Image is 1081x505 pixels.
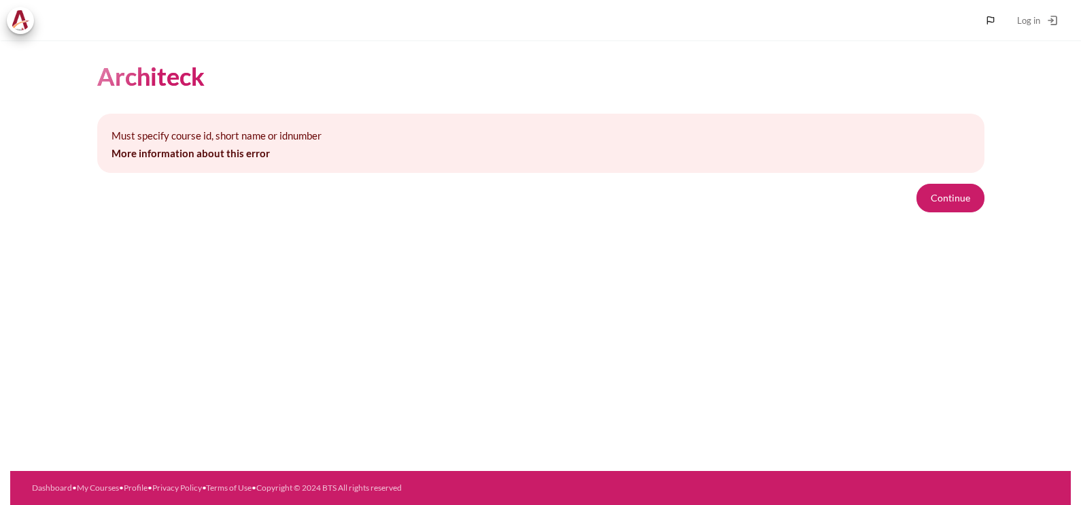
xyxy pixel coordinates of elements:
a: Architeck Architeck [7,7,41,34]
img: Architeck [11,10,30,31]
a: Copyright © 2024 BTS All rights reserved [256,483,402,493]
h1: Architeck [97,61,205,93]
a: Privacy Policy [152,483,202,493]
div: • • • • • [32,482,598,494]
p: Must specify course id, short name or idnumber [111,128,970,144]
a: Dashboard [32,483,72,493]
a: Log in [1006,7,1070,34]
button: Languages [980,10,1001,31]
a: My Courses [77,483,119,493]
span: Log in [1017,8,1040,33]
a: Terms of Use [206,483,252,493]
a: Profile [124,483,148,493]
a: More information about this error [111,147,270,159]
button: Continue [916,184,984,212]
section: Content [10,40,1071,233]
